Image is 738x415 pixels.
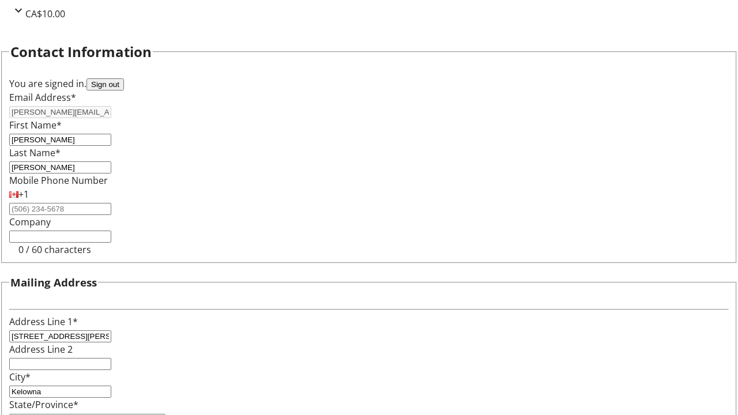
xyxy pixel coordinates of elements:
[9,386,111,398] input: City
[10,41,152,62] h2: Contact Information
[9,216,51,228] label: Company
[9,371,31,383] label: City*
[9,330,111,342] input: Address
[9,146,61,159] label: Last Name*
[9,119,62,131] label: First Name*
[9,315,78,328] label: Address Line 1*
[25,7,65,20] span: CA$10.00
[9,91,76,104] label: Email Address*
[9,398,78,411] label: State/Province*
[9,343,73,356] label: Address Line 2
[9,77,729,90] div: You are signed in.
[86,78,124,90] button: Sign out
[9,174,108,187] label: Mobile Phone Number
[18,243,91,256] tr-character-limit: 0 / 60 characters
[10,274,97,290] h3: Mailing Address
[9,203,111,215] input: (506) 234-5678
